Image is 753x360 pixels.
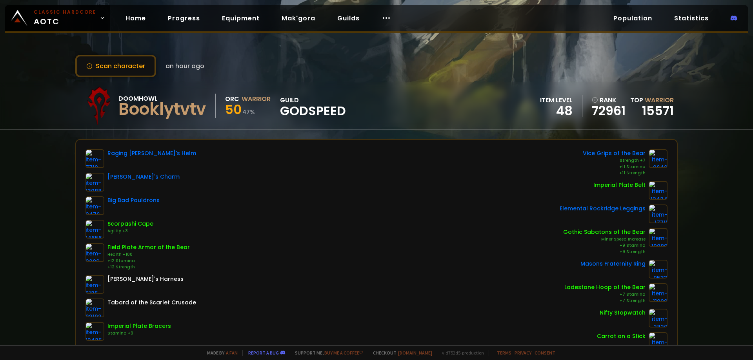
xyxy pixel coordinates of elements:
[515,350,531,356] a: Privacy
[649,283,668,302] img: item-11999
[107,173,180,181] div: [PERSON_NAME]'s Charm
[580,260,646,268] div: Masons Fraternity Ring
[280,105,346,117] span: godspeed
[242,94,271,104] div: Warrior
[85,220,104,239] img: item-14656
[563,242,646,249] div: +9 Stamina
[535,350,555,356] a: Consent
[107,251,190,258] div: Health +100
[593,181,646,189] div: Imperial Plate Belt
[583,149,646,157] div: Vice Grips of the Bear
[226,350,238,356] a: a fan
[290,350,363,356] span: Support me,
[560,204,646,213] div: Elemental Rockridge Leggings
[437,350,484,356] span: v. d752d5 - production
[649,332,668,351] img: item-11122
[564,291,646,298] div: +7 Stamina
[107,264,190,270] div: +12 Strength
[398,350,432,356] a: [DOMAIN_NAME]
[107,149,196,157] div: Raging [PERSON_NAME]'s Helm
[275,10,322,26] a: Mak'gora
[107,275,184,283] div: [PERSON_NAME]'s Harness
[202,350,238,356] span: Made by
[564,283,646,291] div: Lodestone Hoop of the Bear
[649,181,668,200] img: item-12424
[107,228,153,234] div: Agility +3
[592,105,626,117] a: 72961
[642,102,674,119] a: 15571
[564,298,646,304] div: +7 Strength
[118,103,206,115] div: Booklytvtv
[563,236,646,242] div: Minor Speed Increase
[5,5,110,31] a: Classic HardcoreAOTC
[649,149,668,168] img: item-9640
[649,228,668,247] img: item-10089
[592,95,626,105] div: rank
[107,243,190,251] div: Field Plate Armor of the Bear
[216,10,266,26] a: Equipment
[107,298,196,307] div: Tabard of the Scarlet Crusade
[649,204,668,223] img: item-17711
[563,228,646,236] div: Gothic Sabatons of the Bear
[649,260,668,279] img: item-9533
[166,61,204,71] span: an hour ago
[600,309,646,317] div: Nifty Stopwatch
[107,220,153,228] div: Scorpashi Cape
[497,350,511,356] a: Terms
[119,10,152,26] a: Home
[248,350,279,356] a: Report a bug
[85,243,104,262] img: item-9286
[107,330,171,336] div: Stamina +9
[75,55,156,77] button: Scan character
[85,298,104,317] img: item-23192
[630,95,674,105] div: Top
[583,170,646,176] div: +11 Strength
[85,322,104,341] img: item-12425
[645,96,674,105] span: Warrior
[597,332,646,340] div: Carrot on a Stick
[107,258,190,264] div: +12 Stamina
[583,164,646,170] div: +11 Stamina
[540,95,573,105] div: item level
[324,350,363,356] a: Buy me a coffee
[280,95,346,117] div: guild
[668,10,715,26] a: Statistics
[107,196,160,204] div: Big Bad Pauldrons
[85,173,104,192] img: item-13088
[225,94,239,104] div: Orc
[34,9,96,27] span: AOTC
[85,149,104,168] img: item-7719
[85,275,104,294] img: item-6125
[85,196,104,215] img: item-9476
[583,157,646,164] div: Strength +7
[563,249,646,255] div: +9 Strength
[118,94,206,103] div: Doomhowl
[540,105,573,117] div: 48
[649,309,668,327] img: item-2820
[607,10,658,26] a: Population
[242,108,255,116] small: 47 %
[368,350,432,356] span: Checkout
[107,322,171,330] div: Imperial Plate Bracers
[331,10,366,26] a: Guilds
[34,9,96,16] small: Classic Hardcore
[162,10,206,26] a: Progress
[225,101,242,118] span: 50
